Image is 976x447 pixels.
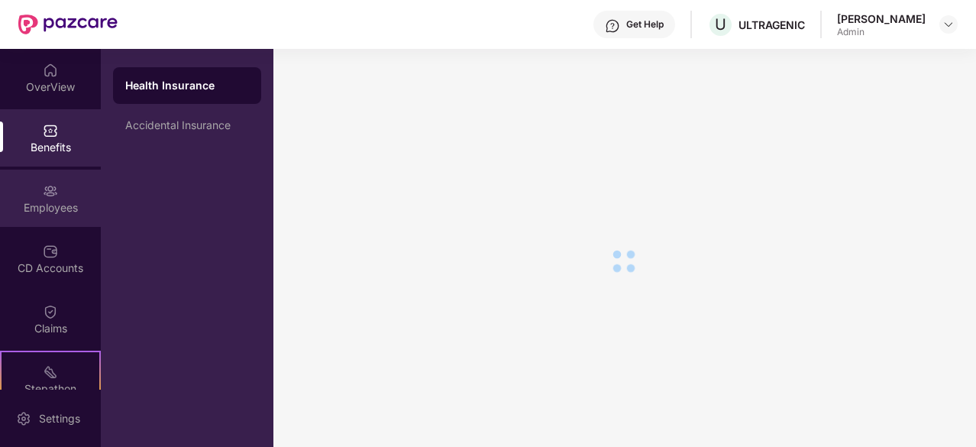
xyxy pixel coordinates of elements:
[715,15,726,34] span: U
[16,411,31,426] img: svg+xml;base64,PHN2ZyBpZD0iU2V0dGluZy0yMHgyMCIgeG1sbnM9Imh0dHA6Ly93d3cudzMub3JnLzIwMDAvc3ZnIiB3aW...
[837,11,926,26] div: [PERSON_NAME]
[43,244,58,259] img: svg+xml;base64,PHN2ZyBpZD0iQ0RfQWNjb3VudHMiIGRhdGEtbmFtZT0iQ0QgQWNjb3VudHMiIHhtbG5zPSJodHRwOi8vd3...
[18,15,118,34] img: New Pazcare Logo
[43,63,58,78] img: svg+xml;base64,PHN2ZyBpZD0iSG9tZSIgeG1sbnM9Imh0dHA6Ly93d3cudzMub3JnLzIwMDAvc3ZnIiB3aWR0aD0iMjAiIG...
[43,183,58,199] img: svg+xml;base64,PHN2ZyBpZD0iRW1wbG95ZWVzIiB4bWxucz0iaHR0cDovL3d3dy53My5vcmcvMjAwMC9zdmciIHdpZHRoPS...
[2,381,99,397] div: Stepathon
[738,18,805,32] div: ULTRAGENIC
[942,18,955,31] img: svg+xml;base64,PHN2ZyBpZD0iRHJvcGRvd24tMzJ4MzIiIHhtbG5zPSJodHRwOi8vd3d3LnczLm9yZy8yMDAwL3N2ZyIgd2...
[34,411,85,426] div: Settings
[837,26,926,38] div: Admin
[43,123,58,138] img: svg+xml;base64,PHN2ZyBpZD0iQmVuZWZpdHMiIHhtbG5zPSJodHRwOi8vd3d3LnczLm9yZy8yMDAwL3N2ZyIgd2lkdGg9Ij...
[125,78,249,93] div: Health Insurance
[605,18,620,34] img: svg+xml;base64,PHN2ZyBpZD0iSGVscC0zMngzMiIgeG1sbnM9Imh0dHA6Ly93d3cudzMub3JnLzIwMDAvc3ZnIiB3aWR0aD...
[43,364,58,380] img: svg+xml;base64,PHN2ZyB4bWxucz0iaHR0cDovL3d3dy53My5vcmcvMjAwMC9zdmciIHdpZHRoPSIyMSIgaGVpZ2h0PSIyMC...
[43,304,58,319] img: svg+xml;base64,PHN2ZyBpZD0iQ2xhaW0iIHhtbG5zPSJodHRwOi8vd3d3LnczLm9yZy8yMDAwL3N2ZyIgd2lkdGg9IjIwIi...
[125,119,249,131] div: Accidental Insurance
[626,18,664,31] div: Get Help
